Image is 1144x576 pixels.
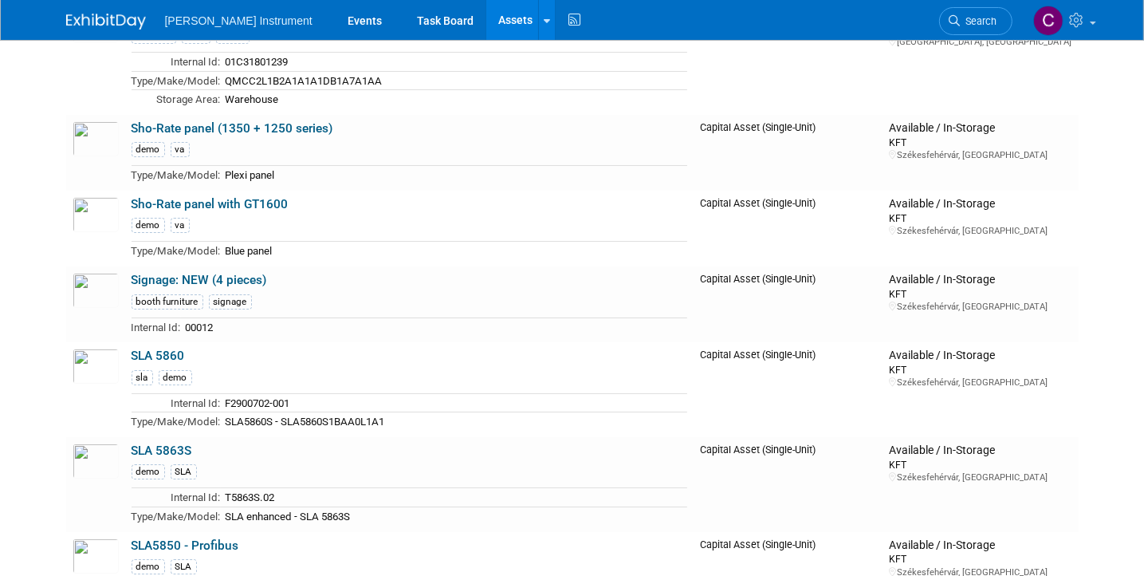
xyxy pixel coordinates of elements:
td: Capital Asset (Single-Unit) [694,266,883,342]
div: demo [132,559,165,574]
div: KFT [889,287,1071,301]
a: SLA5850 - Profibus [132,539,239,553]
td: Internal Id: [132,52,221,71]
a: Search [939,7,1012,35]
a: SLA 5863S [132,444,192,458]
div: Székesfehérvár, [GEOGRAPHIC_DATA] [889,225,1071,237]
td: Capital Asset (Single-Unit) [694,1,883,114]
div: demo [132,218,165,233]
div: KFT [889,458,1071,471]
td: Type/Make/Model: [132,242,221,260]
div: [GEOGRAPHIC_DATA], [GEOGRAPHIC_DATA] [889,36,1071,48]
div: signage [209,294,252,310]
td: Capital Asset (Single-Unit) [694,342,883,437]
div: KFT [889,363,1071,377]
td: Capital Asset (Single-Unit) [694,437,883,532]
a: Signage: NEW (4 pieces) [132,273,267,287]
div: demo [132,142,165,157]
td: Type/Make/Model: [132,166,221,184]
div: Available / In-Storage [889,197,1071,211]
span: [PERSON_NAME] Instrument [165,14,313,27]
span: Search [961,15,997,27]
td: Internal Id: [132,488,221,507]
div: Available / In-Storage [889,444,1071,458]
div: Székesfehérvár, [GEOGRAPHIC_DATA] [889,301,1071,313]
img: ExhibitDay [66,14,146,30]
td: Capital Asset (Single-Unit) [694,191,883,266]
div: Székesfehérvár, [GEOGRAPHIC_DATA] [889,377,1071,389]
td: Capital Asset (Single-Unit) [694,115,883,191]
img: Christine Batycki [1033,6,1063,36]
div: va [171,142,190,157]
div: KFT [889,211,1071,225]
div: SLA [171,559,197,574]
td: Type/Make/Model: [132,507,221,525]
div: Available / In-Storage [889,121,1071,136]
span: Storage Area: [157,93,221,105]
div: demo [159,370,192,385]
td: Plexi panel [221,166,687,184]
td: SLA enhanced - SLA 5863S [221,507,687,525]
div: demo [132,464,165,479]
td: QMCC2L1B2A1A1A1DB1A7A1AA [221,71,687,90]
div: KFT [889,552,1071,566]
div: Available / In-Storage [889,273,1071,287]
a: Sho-Rate panel (1350 + 1250 series) [132,121,333,136]
div: Available / In-Storage [889,539,1071,553]
td: Internal Id: [132,318,181,336]
div: Székesfehérvár, [GEOGRAPHIC_DATA] [889,149,1071,161]
td: T5863S.02 [221,488,687,507]
div: Székesfehérvár, [GEOGRAPHIC_DATA] [889,471,1071,483]
td: Type/Make/Model: [132,412,221,431]
div: sla [132,370,153,385]
div: KFT [889,136,1071,149]
td: Warehouse [221,90,687,108]
td: Internal Id: [132,393,221,412]
td: F2900702-001 [221,393,687,412]
td: Blue panel [221,242,687,260]
td: SLA5860S - SLA5860S1BAA0L1A1 [221,412,687,431]
div: SLA [171,464,197,479]
div: va [171,218,190,233]
a: SLA 5860 [132,349,185,363]
td: Type/Make/Model: [132,71,221,90]
div: Available / In-Storage [889,349,1071,363]
a: Sho-Rate panel with GT1600 [132,197,289,211]
td: 01C31801239 [221,52,687,71]
td: 00012 [181,318,687,336]
div: booth furniture [132,294,203,310]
